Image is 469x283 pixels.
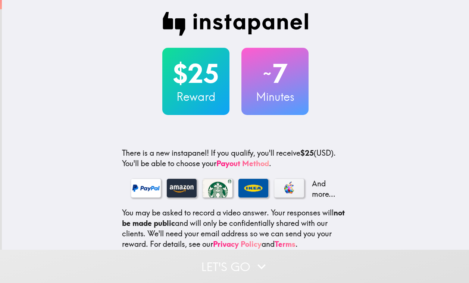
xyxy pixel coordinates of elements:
[216,159,269,168] a: Payout Method
[122,208,349,249] p: You may be asked to record a video answer. Your responses will and will only be confidentially sh...
[162,58,229,89] h2: $25
[122,148,209,158] span: There is a new instapanel!
[213,239,262,249] a: Privacy Policy
[275,239,296,249] a: Terms
[300,148,314,158] b: $25
[122,208,345,228] b: not be made public
[122,148,349,169] p: If you qualify, you'll receive (USD) . You'll be able to choose your .
[262,62,272,85] span: ~
[241,89,309,105] h3: Minutes
[241,58,309,89] h2: 7
[162,89,229,105] h3: Reward
[310,178,340,199] p: And more...
[162,12,309,36] img: Instapanel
